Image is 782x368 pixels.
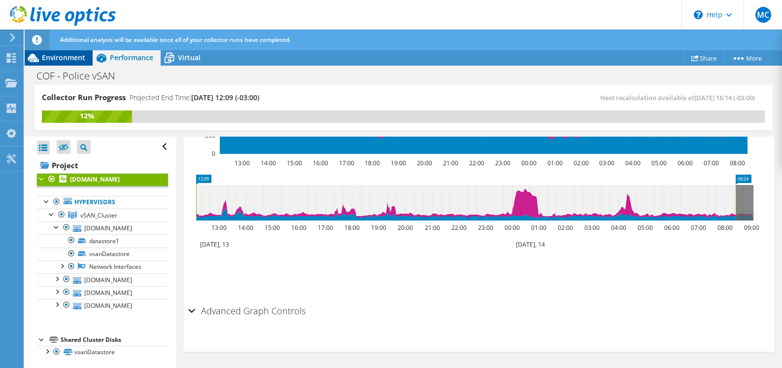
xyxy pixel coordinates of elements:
a: [DOMAIN_NAME] [37,221,168,234]
text: 17:00 [318,223,333,232]
text: 23:00 [478,223,493,232]
text: 16:00 [291,223,306,232]
text: 21:00 [425,223,440,232]
text: 08:00 [730,159,745,167]
span: MC [755,7,771,23]
h1: COF - Police vSAN [32,71,130,81]
text: 05:00 [651,159,667,167]
text: 20:00 [417,159,432,167]
text: 16:00 [313,159,328,167]
a: [DOMAIN_NAME] [37,173,168,186]
text: 15:00 [265,223,280,232]
text: 17:00 [339,159,354,167]
text: 01:00 [547,159,563,167]
text: 0 [212,149,215,158]
h2: Advanced Graph Controls [188,301,306,321]
text: 03:00 [584,223,600,232]
a: datastore1 [37,234,168,247]
text: 20:00 [398,223,413,232]
text: 01:00 [531,223,546,232]
div: Shared Cluster Disks [61,334,168,346]
span: vSAN_Cluster [80,211,117,220]
a: More [724,50,770,66]
text: 15:00 [287,159,302,167]
text: 19:00 [371,223,386,232]
text: 22:00 [469,159,484,167]
text: 00:00 [505,223,520,232]
text: 07:00 [691,223,706,232]
text: 04:00 [611,223,626,232]
span: [DATE] 12:09 (-03:00) [191,93,259,102]
text: 21:00 [443,159,458,167]
text: 13:00 [235,159,250,167]
svg: \n [694,10,703,19]
text: 02:00 [574,159,589,167]
a: vsanDatastore [37,248,168,260]
text: 14:00 [261,159,276,167]
text: 19:00 [391,159,406,167]
text: 09:00 [744,223,759,232]
text: 18:00 [344,223,360,232]
text: 03:00 [599,159,614,167]
a: [DOMAIN_NAME] [37,273,168,286]
a: Share [683,50,724,66]
span: [DATE] 16:14 (-03:00) [694,93,755,102]
a: Hypervisors [37,196,168,209]
span: Virtual [178,53,201,62]
text: 22:00 [451,223,467,232]
text: 08:00 [717,223,733,232]
a: Network Interfaces [37,260,168,273]
a: vSAN_Cluster [37,209,168,221]
text: 05:00 [638,223,653,232]
h4: Projected End Time: [130,92,259,103]
text: 13:00 [211,223,227,232]
span: Environment [42,53,85,62]
text: 18:00 [365,159,380,167]
text: 23:00 [495,159,510,167]
a: Project [37,157,168,173]
text: 06:00 [678,159,693,167]
text: 02:00 [558,223,573,232]
text: 06:00 [664,223,680,232]
text: 04:00 [625,159,641,167]
a: [DOMAIN_NAME] [37,286,168,299]
text: 07:00 [704,159,719,167]
span: Additional analysis will be available once all of your collector runs have completed. [60,36,291,44]
div: 12% [42,110,132,121]
span: Performance [110,53,153,62]
b: [DOMAIN_NAME] [70,175,120,184]
text: 14:00 [238,223,253,232]
a: vsanDatastore [37,346,168,359]
a: [DOMAIN_NAME] [37,299,168,312]
text: 00:00 [521,159,537,167]
span: Next recalculation available at [600,93,760,102]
